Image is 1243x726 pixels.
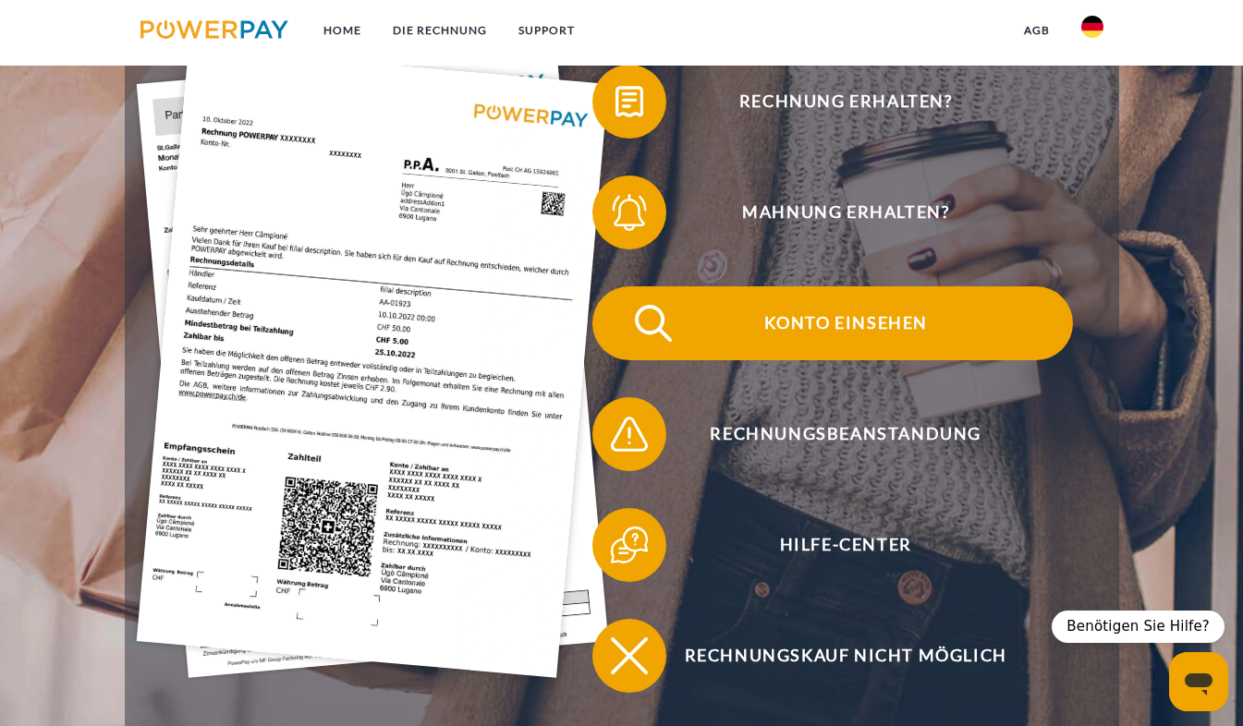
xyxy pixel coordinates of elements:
[140,20,289,39] img: logo-powerpay.svg
[619,175,1072,249] span: Mahnung erhalten?
[592,65,1073,139] button: Rechnung erhalten?
[592,397,1073,471] button: Rechnungsbeanstandung
[606,79,652,125] img: qb_bill.svg
[606,633,652,679] img: qb_close.svg
[1008,14,1066,47] a: agb
[592,175,1073,249] button: Mahnung erhalten?
[592,286,1073,360] button: Konto einsehen
[1081,16,1103,38] img: de
[606,189,652,236] img: qb_bell.svg
[1052,611,1225,643] div: Benötigen Sie Hilfe?
[377,14,503,47] a: DIE RECHNUNG
[503,14,591,47] a: SUPPORT
[592,619,1073,693] button: Rechnungskauf nicht möglich
[619,508,1072,582] span: Hilfe-Center
[1169,652,1228,711] iframe: Schaltfläche zum Öffnen des Messaging-Fensters; Konversation läuft
[592,508,1073,582] button: Hilfe-Center
[308,14,377,47] a: Home
[619,65,1072,139] span: Rechnung erhalten?
[606,411,652,457] img: qb_warning.svg
[630,300,676,346] img: qb_search.svg
[619,619,1072,693] span: Rechnungskauf nicht möglich
[619,286,1072,360] span: Konto einsehen
[606,522,652,568] img: qb_help.svg
[136,47,607,677] img: single_invoice_powerpay_de.jpg
[619,397,1072,471] span: Rechnungsbeanstandung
